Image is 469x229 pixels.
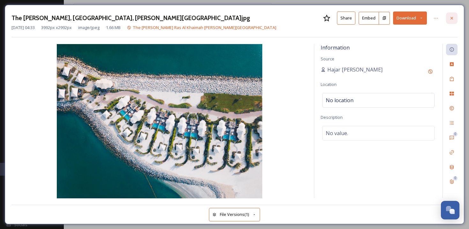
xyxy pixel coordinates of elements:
[133,25,276,30] span: The [PERSON_NAME] Ras Al Khaimah [PERSON_NAME][GEOGRAPHIC_DATA]
[393,11,427,25] button: Download
[106,25,121,31] span: 1.66 MB
[321,44,350,51] span: Information
[321,81,337,87] span: Location
[78,25,100,31] span: image/jpeg
[321,56,334,62] span: Source
[321,114,343,120] span: Description
[441,201,459,219] button: Open Chat
[326,96,354,104] span: No location
[453,132,458,136] div: 0
[337,11,355,25] button: Share
[326,129,348,137] span: No value.
[11,25,35,31] span: [DATE] 04:33
[453,176,458,180] div: 0
[327,66,383,73] span: Hajar [PERSON_NAME]
[11,13,250,23] h3: The [PERSON_NAME], [GEOGRAPHIC_DATA], [PERSON_NAME][GEOGRAPHIC_DATA]jpg
[359,12,379,25] button: Embed
[11,44,308,198] img: E4E31F6F-7A4B-4F52-A10355DE6BC54349.jpg
[209,208,260,221] button: File Versions(1)
[41,25,72,31] span: 3992 px x 2992 px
